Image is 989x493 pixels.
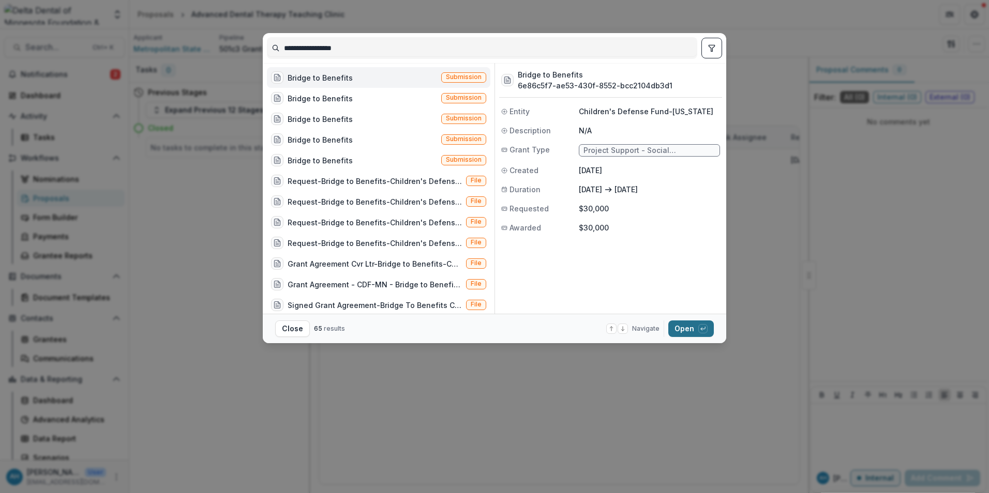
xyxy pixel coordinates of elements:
[510,222,541,233] span: Awarded
[288,114,353,125] div: Bridge to Benefits
[446,73,482,81] span: Submission
[446,135,482,143] span: Submission
[510,184,541,195] span: Duration
[288,176,462,187] div: Request-Bridge to Benefits-Children's Defense Fund-[US_STATE][GEOGRAPHIC_DATA]doc
[579,165,720,176] p: [DATE]
[701,38,722,58] button: toggle filters
[288,238,462,249] div: Request-Bridge to Benefits-Children's Defense Fund - [US_STATE][GEOGRAPHIC_DATA]doc
[510,106,530,117] span: Entity
[314,325,322,332] span: 65
[288,300,462,311] div: Signed Grant Agreement-Bridge To Benefits Children's defense Fund [GEOGRAPHIC_DATA]pdf
[510,144,550,155] span: Grant Type
[579,203,720,214] p: $30,000
[288,217,462,228] div: Request-Bridge to Benefits-Children's Defense Fund - [US_STATE][GEOGRAPHIC_DATA]doc
[579,125,720,136] p: N/A
[518,69,672,80] h3: Bridge to Benefits
[324,325,345,332] span: results
[288,134,353,145] div: Bridge to Benefits
[471,197,482,205] span: File
[446,115,482,122] span: Submission
[471,177,482,184] span: File
[518,80,672,91] h3: 6e86c5f7-ae53-430f-8552-bcc2104db3d1
[471,239,482,246] span: File
[446,156,482,163] span: Submission
[288,72,353,83] div: Bridge to Benefits
[471,280,482,287] span: File
[510,165,538,176] span: Created
[668,320,714,337] button: Open
[510,203,549,214] span: Requested
[632,324,660,333] span: Navigate
[471,218,482,225] span: File
[288,279,462,290] div: Grant Agreement - CDF-MN - Bridge to Benefits.pdf
[288,196,462,207] div: Request-Bridge to Benefits-Children's Defense Fund.doc
[288,93,353,104] div: Bridge to Benefits
[471,259,482,267] span: File
[583,146,715,155] span: Project Support - Social Responsibility
[615,184,638,195] p: [DATE]
[275,320,310,337] button: Close
[446,94,482,101] span: Submission
[471,301,482,308] span: File
[579,184,602,195] p: [DATE]
[579,106,720,117] p: Children's Defense Fund-[US_STATE]
[579,222,720,233] p: $30,000
[288,258,462,269] div: Grant Agreement Cvr Ltr-Bridge to Benefits-Children's Defense Fund-[US_STATE][GEOGRAPHIC_DATA]doc
[510,125,551,136] span: Description
[288,155,353,166] div: Bridge to Benefits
